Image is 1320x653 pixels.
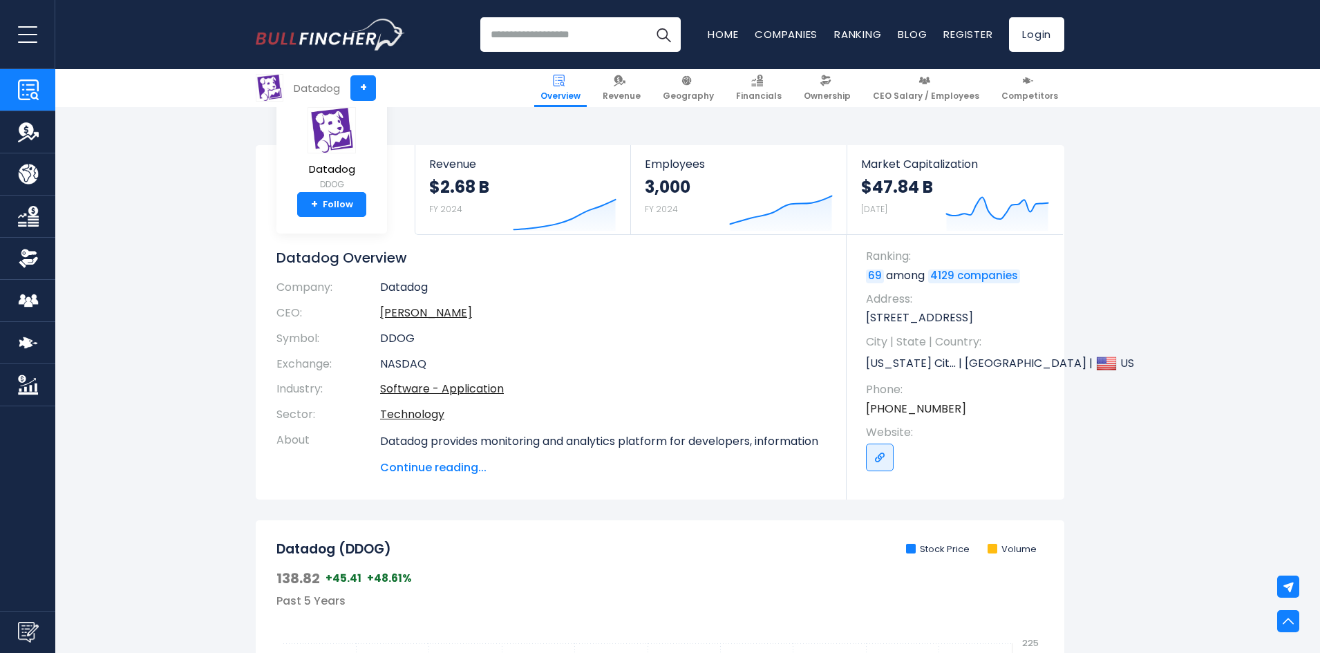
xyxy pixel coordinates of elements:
[311,198,318,211] strong: +
[866,382,1050,397] span: Phone:
[596,69,647,107] a: Revenue
[276,428,380,476] th: About
[1001,91,1058,102] span: Competitors
[297,192,366,217] a: +Follow
[380,433,826,616] p: Datadog provides monitoring and analytics platform for developers, information technology operati...
[326,571,361,585] span: +45.41
[429,203,462,215] small: FY 2024
[380,326,826,352] td: DDOG
[866,249,1050,264] span: Ranking:
[18,248,39,269] img: Ownership
[256,19,404,50] a: Go to homepage
[657,69,720,107] a: Geography
[308,107,356,153] img: DDOG logo
[866,292,1050,307] span: Address:
[276,402,380,428] th: Sector:
[276,249,826,267] h1: Datadog Overview
[928,269,1020,283] a: 4129 companies
[380,406,444,422] a: Technology
[730,69,788,107] a: Financials
[866,425,1050,440] span: Website:
[847,145,1063,234] a: Market Capitalization $47.84 B [DATE]
[276,326,380,352] th: Symbol:
[1009,17,1064,52] a: Login
[866,401,966,417] a: [PHONE_NUMBER]
[294,80,340,96] div: Datadog
[798,69,857,107] a: Ownership
[663,91,714,102] span: Geography
[867,69,986,107] a: CEO Salary / Employees
[308,164,356,176] span: Datadog
[866,268,1050,283] p: among
[603,91,641,102] span: Revenue
[736,91,782,102] span: Financials
[906,544,970,556] li: Stock Price
[276,281,380,301] th: Company:
[307,106,357,193] a: Datadog DDOG
[380,460,826,476] span: Continue reading...
[350,75,376,101] a: +
[256,19,405,50] img: Bullfincher logo
[866,353,1050,374] p: [US_STATE] Cit... | [GEOGRAPHIC_DATA] | US
[943,27,992,41] a: Register
[861,158,1049,171] span: Market Capitalization
[866,269,884,283] a: 69
[380,305,472,321] a: ceo
[646,17,681,52] button: Search
[995,69,1064,107] a: Competitors
[276,541,391,558] h2: Datadog (DDOG)
[276,377,380,402] th: Industry:
[645,203,678,215] small: FY 2024
[898,27,927,41] a: Blog
[873,91,979,102] span: CEO Salary / Employees
[834,27,881,41] a: Ranking
[380,352,826,377] td: NASDAQ
[540,91,581,102] span: Overview
[804,91,851,102] span: Ownership
[380,381,504,397] a: Software - Application
[988,544,1037,556] li: Volume
[429,158,616,171] span: Revenue
[708,27,738,41] a: Home
[380,281,826,301] td: Datadog
[276,593,346,609] span: Past 5 Years
[534,69,587,107] a: Overview
[276,569,320,587] span: 138.82
[276,352,380,377] th: Exchange:
[429,176,489,198] strong: $2.68 B
[866,444,894,471] a: Go to link
[367,571,412,585] span: +48.61%
[631,145,846,234] a: Employees 3,000 FY 2024
[1022,637,1039,649] text: 225
[866,310,1050,325] p: [STREET_ADDRESS]
[308,178,356,191] small: DDOG
[755,27,818,41] a: Companies
[866,334,1050,350] span: City | State | Country:
[861,176,933,198] strong: $47.84 B
[276,301,380,326] th: CEO:
[645,176,690,198] strong: 3,000
[415,145,630,234] a: Revenue $2.68 B FY 2024
[256,75,283,101] img: DDOG logo
[861,203,887,215] small: [DATE]
[645,158,832,171] span: Employees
